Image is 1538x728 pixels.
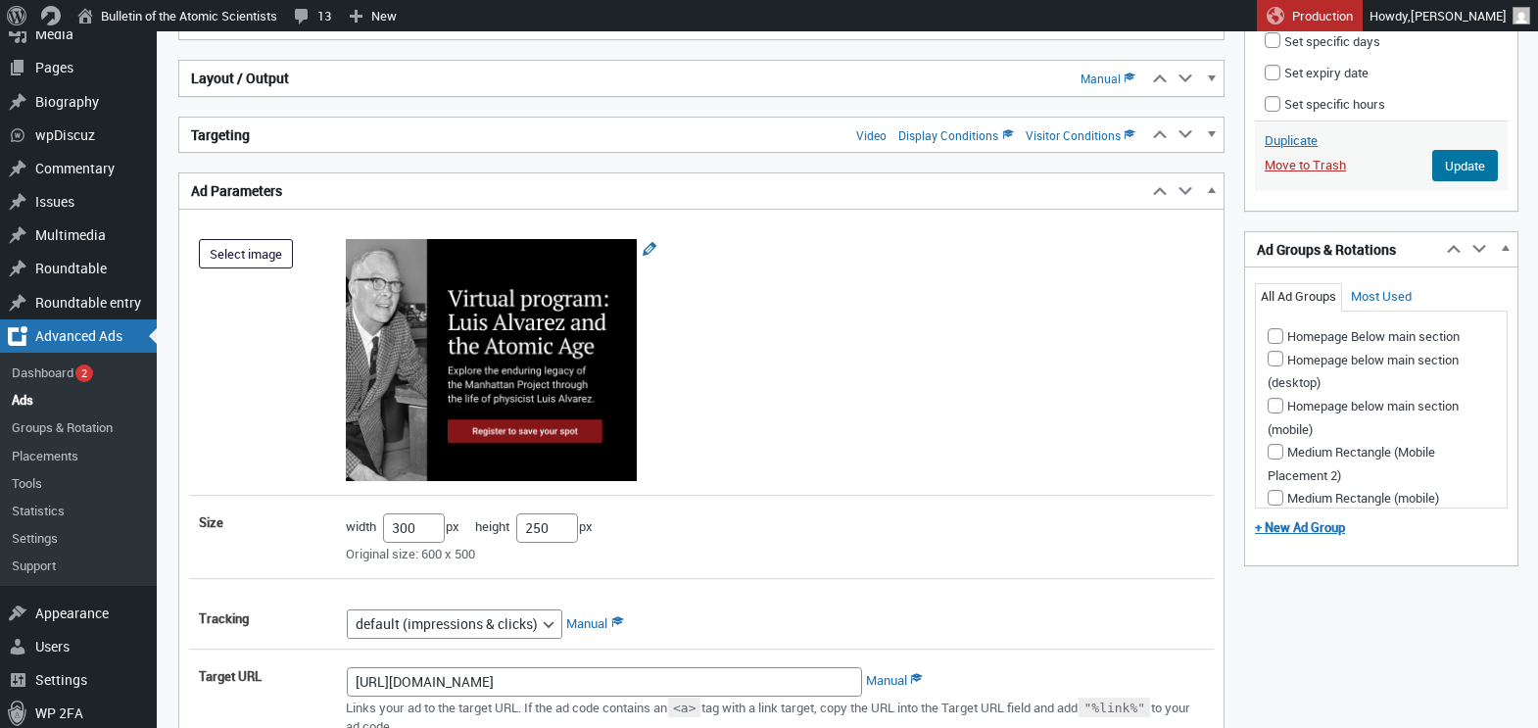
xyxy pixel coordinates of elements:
a: Visitor Conditions [1026,127,1136,143]
label: Medium Rectangle (Mobile Placement 2) [1268,443,1435,484]
a: Most Used [1351,287,1412,305]
input: Medium Rectangle (mobile) [1268,490,1283,506]
span: 2 [81,365,87,380]
input: Medium Rectangle (Mobile Placement 2) [1268,444,1283,460]
a: Manual [566,614,624,632]
a: Manual [866,671,924,689]
button: Toggle panel: Layout / Output [1198,66,1224,91]
label: Homepage below main section (mobile) [1268,397,1459,438]
a: All Ad Groups [1261,287,1336,305]
button: Move up [1147,178,1173,204]
span: Tracking [189,600,336,637]
input: Update [1432,150,1498,181]
button: Select image [199,239,293,268]
button: Move up [1147,121,1173,147]
label: width px [346,517,459,535]
label: Homepage below main section (desktop) [1268,351,1459,392]
input: Set specific days [1265,32,1280,48]
h2: Layout / Output [179,61,1147,96]
label: Homepage Below main section [1268,327,1460,345]
span: size [189,504,336,541]
h2: Ad Groups & Rotations [1245,232,1441,267]
input: heightpx [516,513,578,543]
button: Toggle panel: Ad Parameters [1198,178,1224,204]
a: Duplicate [1265,131,1318,149]
label: Set specific hours [1265,95,1385,113]
h2: Ad Parameters [179,173,1147,209]
input: Homepage below main section (mobile) [1268,398,1283,413]
label: height px [475,517,593,535]
input: https://www.example.com/ [347,667,862,697]
label: Set expiry date [1265,64,1369,81]
input: Homepage below main section (desktop) [1268,351,1283,366]
span: [PERSON_NAME] [1411,7,1507,24]
button: Move up [1441,236,1466,262]
button: Move up [1147,66,1173,91]
img: An image of Manhattan Project physicist Luis Alvarez appears above text that reads, “Virtual prog... [346,239,637,482]
label: Set specific days [1265,32,1380,50]
button: Move down [1173,178,1198,204]
input: Set expiry date [1265,65,1280,80]
h2: Targeting [179,118,1147,153]
a: + New Ad Group [1255,518,1345,536]
button: Move down [1466,236,1492,262]
code: <a> [668,698,700,717]
input: Set specific hours [1265,96,1280,112]
button: Move down [1173,121,1198,147]
a: Video [856,127,887,143]
button: Toggle panel: Ad Groups & Rotations [1492,236,1517,262]
label: Medium Rectangle (mobile) [1268,489,1439,507]
input: Homepage Below main section [1268,328,1283,344]
input: widthpx [383,513,445,543]
a: Display Conditions [898,127,1014,143]
p: Original size: 600 x 500 [346,545,593,564]
button: Toggle panel: Targeting [1198,121,1224,147]
label: Target URL [189,657,336,695]
button: Move down [1173,66,1198,91]
code: "%link%" [1079,698,1150,717]
a: Manual [1081,71,1136,86]
a: Move to Trash [1265,156,1346,173]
